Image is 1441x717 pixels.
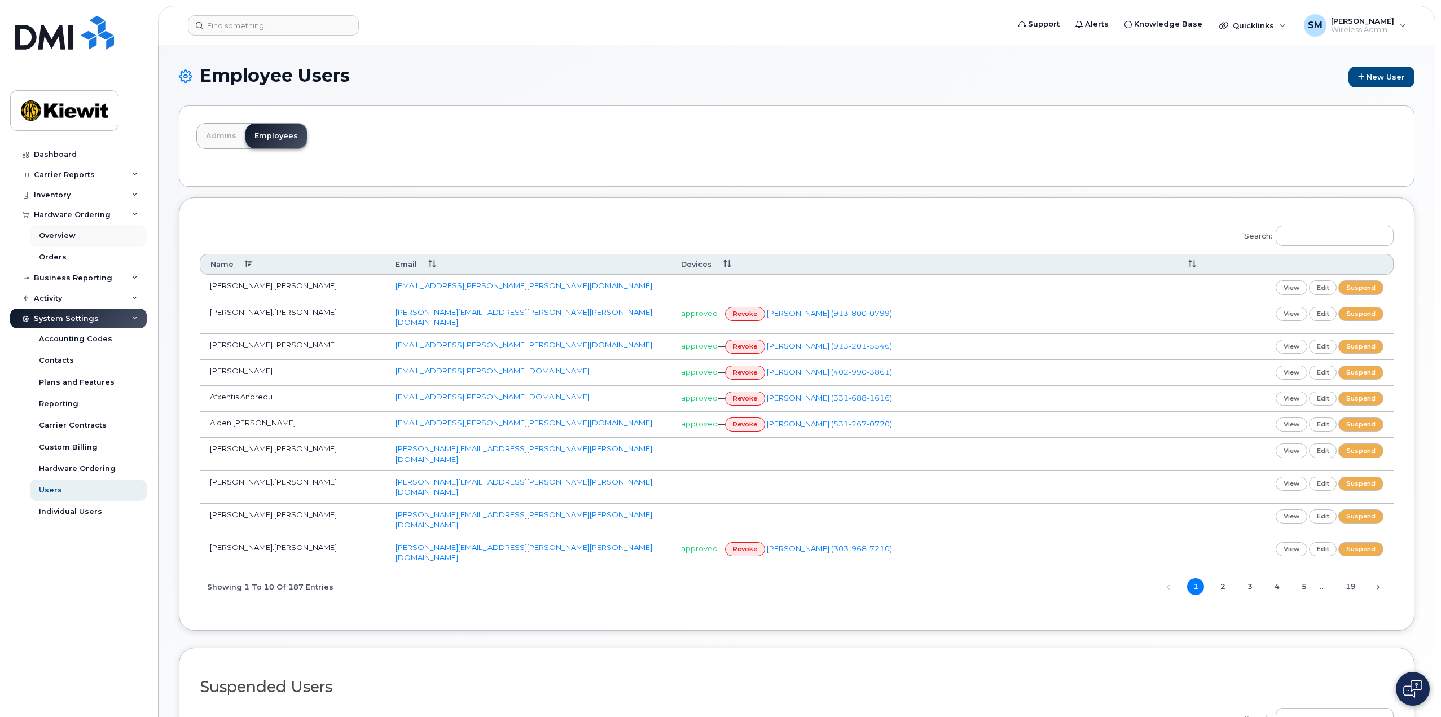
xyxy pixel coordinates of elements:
[767,367,892,376] a: [PERSON_NAME] (402-990-3861)
[200,412,385,438] td: Aiden.[PERSON_NAME]
[396,510,652,530] a: [PERSON_NAME][EMAIL_ADDRESS][PERSON_NAME][PERSON_NAME][DOMAIN_NAME]
[1338,307,1383,321] a: suspend
[1309,542,1337,556] a: edit
[245,124,307,148] a: Employees
[200,301,385,334] td: [PERSON_NAME].[PERSON_NAME]
[396,477,652,497] a: [PERSON_NAME][EMAIL_ADDRESS][PERSON_NAME][PERSON_NAME][DOMAIN_NAME]
[1338,477,1383,491] a: suspend
[1309,443,1337,458] a: edit
[681,419,718,428] span: approved
[767,309,892,318] a: [PERSON_NAME] (913-800-0799)
[725,542,765,556] a: revoke
[1167,254,1394,275] th: : activate to sort column ascending
[1268,578,1285,595] a: 4
[1338,509,1383,524] a: suspend
[200,386,385,412] td: Afxentis.Andreou
[1309,417,1337,432] a: edit
[1309,340,1337,354] a: edit
[1309,366,1337,380] a: edit
[385,254,671,275] th: Email: activate to sort column ascending
[1237,218,1394,250] label: Search:
[200,334,385,360] td: [PERSON_NAME].[PERSON_NAME]
[1309,477,1337,491] a: edit
[200,438,385,470] td: [PERSON_NAME].[PERSON_NAME]
[1276,509,1307,524] a: view
[681,309,718,318] span: approved
[200,275,385,301] td: [PERSON_NAME].[PERSON_NAME]
[1214,578,1231,595] a: 2
[1241,578,1258,595] a: 3
[671,412,1167,438] td: —
[396,366,590,375] a: [EMAIL_ADDRESS][PERSON_NAME][DOMAIN_NAME]
[671,254,1167,275] th: Devices: activate to sort column ascending
[1276,542,1307,556] a: view
[1309,280,1337,294] a: edit
[1309,307,1337,321] a: edit
[200,679,1394,696] h2: Suspended Users
[725,307,765,321] a: revoke
[681,393,718,402] span: approved
[671,386,1167,412] td: —
[1338,280,1383,294] a: suspend
[767,393,892,402] a: [PERSON_NAME] (331-688-1616)
[1276,443,1307,458] a: view
[681,544,718,553] span: approved
[767,419,892,428] a: [PERSON_NAME] (531-267-0720)
[1187,578,1204,595] a: 1
[1309,509,1337,524] a: edit
[671,334,1167,360] td: —
[200,577,333,596] div: Showing 1 to 10 of 187 entries
[725,366,765,380] a: revoke
[1295,578,1312,595] a: 5
[1342,578,1359,595] a: 19
[179,65,1414,87] h1: Employee Users
[200,360,385,386] td: [PERSON_NAME]
[197,124,245,148] a: Admins
[396,444,652,464] a: [PERSON_NAME][EMAIL_ADDRESS][PERSON_NAME][PERSON_NAME][DOMAIN_NAME]
[396,340,652,349] a: [EMAIL_ADDRESS][PERSON_NAME][PERSON_NAME][DOMAIN_NAME]
[1160,579,1177,596] a: Previous
[1276,280,1307,294] a: view
[1276,392,1307,406] a: view
[1403,680,1422,698] img: Open chat
[725,417,765,432] a: revoke
[767,544,892,553] a: [PERSON_NAME] (303-968-7210)
[725,392,765,406] a: revoke
[1338,392,1383,406] a: suspend
[681,367,718,376] span: approved
[1276,417,1307,432] a: view
[1338,443,1383,458] a: suspend
[1338,417,1383,432] a: suspend
[671,536,1167,569] td: —
[1276,477,1307,491] a: view
[396,281,652,290] a: [EMAIL_ADDRESS][PERSON_NAME][PERSON_NAME][DOMAIN_NAME]
[396,543,652,562] a: [PERSON_NAME][EMAIL_ADDRESS][PERSON_NAME][PERSON_NAME][DOMAIN_NAME]
[1338,366,1383,380] a: suspend
[1338,340,1383,354] a: suspend
[200,471,385,504] td: [PERSON_NAME].[PERSON_NAME]
[200,254,385,275] th: Name: activate to sort column descending
[200,536,385,569] td: [PERSON_NAME].[PERSON_NAME]
[1276,340,1307,354] a: view
[1369,579,1386,596] a: Next
[1348,67,1414,87] a: New User
[681,341,718,350] span: approved
[767,341,892,350] a: [PERSON_NAME] (913-201-5546)
[200,504,385,536] td: [PERSON_NAME].[PERSON_NAME]
[671,301,1167,334] td: —
[1276,366,1307,380] a: view
[1338,542,1383,556] a: suspend
[396,418,652,427] a: [EMAIL_ADDRESS][PERSON_NAME][PERSON_NAME][DOMAIN_NAME]
[1309,392,1337,406] a: edit
[671,360,1167,386] td: —
[396,392,590,401] a: [EMAIL_ADDRESS][PERSON_NAME][DOMAIN_NAME]
[725,340,765,354] a: revoke
[1276,226,1394,246] input: Search:
[1312,582,1332,591] span: …
[396,307,652,327] a: [PERSON_NAME][EMAIL_ADDRESS][PERSON_NAME][PERSON_NAME][DOMAIN_NAME]
[1276,307,1307,321] a: view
